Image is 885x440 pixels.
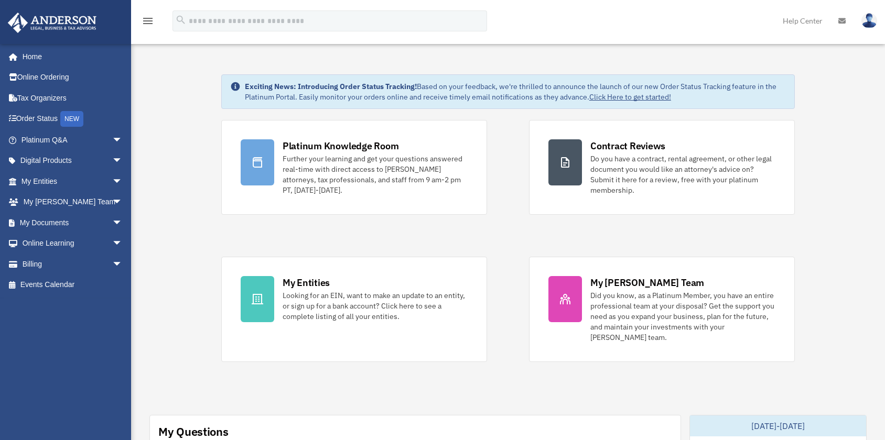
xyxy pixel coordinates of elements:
a: My [PERSON_NAME] Team Did you know, as a Platinum Member, you have an entire professional team at... [529,257,795,362]
a: Online Learningarrow_drop_down [7,233,138,254]
span: arrow_drop_down [112,254,133,275]
a: Click Here to get started! [589,92,671,102]
span: arrow_drop_down [112,212,133,234]
img: User Pic [861,13,877,28]
div: Platinum Knowledge Room [283,139,399,152]
a: Events Calendar [7,274,138,295]
div: Further your learning and get your questions answered real-time with direct access to [PERSON_NAM... [283,153,468,195]
a: Online Ordering [7,67,138,88]
a: Digital Productsarrow_drop_down [7,150,138,171]
div: My [PERSON_NAME] Team [590,276,704,289]
span: arrow_drop_down [112,171,133,192]
span: arrow_drop_down [112,233,133,255]
a: My Entitiesarrow_drop_down [7,171,138,192]
a: My Entities Looking for an EIN, want to make an update to an entity, or sign up for a bank accoun... [221,257,487,362]
div: NEW [60,111,83,127]
a: My [PERSON_NAME] Teamarrow_drop_down [7,192,138,213]
strong: Exciting News: Introducing Order Status Tracking! [245,82,417,91]
a: My Documentsarrow_drop_down [7,212,138,233]
span: arrow_drop_down [112,129,133,151]
img: Anderson Advisors Platinum Portal [5,13,100,33]
a: Contract Reviews Do you have a contract, rental agreement, or other legal document you would like... [529,120,795,215]
span: arrow_drop_down [112,150,133,172]
div: [DATE]-[DATE] [690,415,866,436]
div: Based on your feedback, we're thrilled to announce the launch of our new Order Status Tracking fe... [245,81,786,102]
a: Home [7,46,133,67]
a: Order StatusNEW [7,108,138,130]
i: search [175,14,187,26]
div: My Questions [158,424,229,439]
div: My Entities [283,276,330,289]
div: Contract Reviews [590,139,665,152]
a: Platinum Q&Aarrow_drop_down [7,129,138,150]
a: Tax Organizers [7,87,138,108]
i: menu [142,15,154,27]
div: Do you have a contract, rental agreement, or other legal document you would like an attorney's ad... [590,153,775,195]
div: Did you know, as a Platinum Member, you have an entire professional team at your disposal? Get th... [590,290,775,343]
div: Looking for an EIN, want to make an update to an entity, or sign up for a bank account? Click her... [283,290,468,322]
a: menu [142,18,154,27]
a: Billingarrow_drop_down [7,254,138,274]
a: Platinum Knowledge Room Further your learning and get your questions answered real-time with dire... [221,120,487,215]
span: arrow_drop_down [112,192,133,213]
